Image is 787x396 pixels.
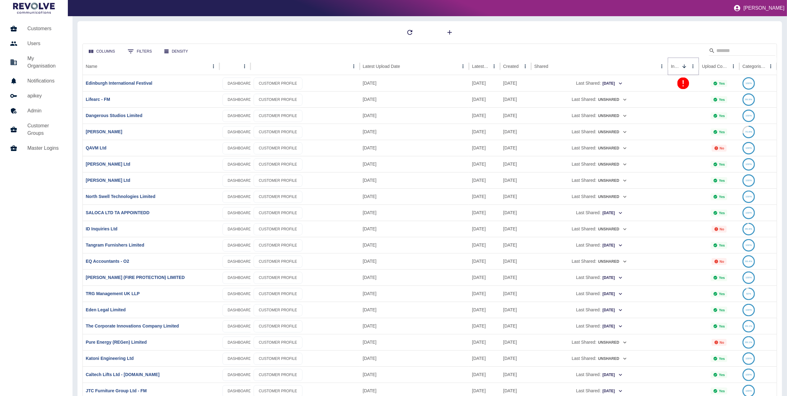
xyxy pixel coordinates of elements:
[469,285,500,302] div: 31 Jul 2025
[86,291,140,296] a: TRG Management UK LLP
[500,140,531,156] div: 22 Jul 2025
[360,156,469,172] div: 08 Aug 2025
[746,195,752,198] text: 100%
[534,172,665,188] div: Last Shared:
[254,191,302,203] a: CUSTOMER PROFILE
[469,107,500,124] div: 31 Jul 2025
[469,124,500,140] div: 31 Jul 2025
[602,370,623,380] button: [DATE]
[534,237,665,253] div: Last Shared:
[712,145,727,152] div: Not all required reports for this customer were uploaded for the latest usage month.
[534,270,665,285] div: Last Shared:
[712,226,727,233] div: Not all required reports for this customer were uploaded for the latest usage month.
[534,64,548,69] div: Shared
[500,366,531,383] div: 18 Dec 2024
[86,226,118,231] a: ID Inquiries Ltd
[602,322,623,331] button: [DATE]
[223,191,257,203] a: DASHBOARD
[500,302,531,318] div: 03 Jan 2025
[472,64,489,69] div: Latest Usage
[5,21,68,36] a: Customers
[745,98,752,101] text: 99.9%
[534,140,665,156] div: Last Shared:
[86,210,150,215] a: SALOCA LTD TA APPOINTEDD
[360,334,469,350] div: 04 Aug 2025
[500,237,531,253] div: 11 Mar 2025
[254,239,302,252] a: CUSTOMER PROFILE
[534,221,665,237] div: Last Shared:
[598,95,627,105] button: Unshared
[360,205,469,221] div: 04 Aug 2025
[598,192,627,202] button: Unshared
[27,122,63,137] h5: Customer Groups
[534,124,665,140] div: Last Shared:
[719,357,725,361] p: Yes
[719,308,725,312] p: Yes
[84,46,120,57] button: Select columns
[534,318,665,334] div: Last Shared:
[500,318,531,334] div: 18 Dec 2024
[534,156,665,172] div: Last Shared:
[766,62,775,71] button: Categorised column menu
[746,292,751,295] text: 92%
[459,62,467,71] button: Latest Upload Date column menu
[86,145,107,150] a: QAVM Ltd
[469,188,500,205] div: 10 Aug 2025
[86,81,152,86] a: Edinburgh International Festival
[223,256,257,268] a: DASHBOARD
[86,97,110,102] a: Lifearc - FM
[719,82,725,85] p: Yes
[746,211,752,214] text: 100%
[598,176,627,186] button: Unshared
[500,350,531,366] div: 18 Dec 2024
[534,108,665,124] div: Last Shared:
[86,243,144,247] a: Tangram Furnishers Limited
[745,260,752,263] text: 99.4%
[746,373,752,376] text: 100%
[719,98,725,101] p: Yes
[746,389,752,392] text: 100%
[223,142,257,154] a: DASHBOARD
[720,227,724,231] p: No
[360,75,469,91] div: 22 Jul 2025
[254,337,302,349] a: CUSTOMER PROFILE
[712,258,727,265] div: Not all required reports for this customer were uploaded for the latest usage month.
[27,107,63,115] h5: Admin
[500,334,531,350] div: 18 Dec 2024
[86,307,126,312] a: Eden Legal Limited
[159,46,193,57] button: Density
[360,366,469,383] div: 06 Aug 2025
[743,5,785,11] p: [PERSON_NAME]
[123,45,157,58] button: Show filters
[745,341,752,344] text: 99.1%
[469,156,500,172] div: 31 Jul 2025
[534,302,665,318] div: Last Shared:
[731,2,787,14] button: [PERSON_NAME]
[712,339,727,346] div: Not all required reports for this customer were uploaded for the latest usage month.
[13,2,55,14] img: Logo
[86,356,134,361] a: Katoni Engineering Ltd
[223,239,257,252] a: DASHBOARD
[5,118,68,141] a: Customer Groups
[254,78,302,90] a: CUSTOMER PROFILE
[709,46,775,57] div: Search
[534,367,665,383] div: Last Shared:
[223,369,257,381] a: DASHBOARD
[602,273,623,283] button: [DATE]
[598,127,627,137] button: Unshared
[598,224,627,234] button: Unshared
[500,91,531,107] div: 21 Aug 2025
[223,320,257,332] a: DASHBOARD
[598,354,627,364] button: Unshared
[746,147,752,149] text: 100%
[240,62,249,71] button: column menu
[469,91,500,107] div: 06 Aug 2025
[360,285,469,302] div: 11 Aug 2025
[746,309,752,311] text: 100%
[360,253,469,269] div: 04 Aug 2025
[86,194,156,199] a: North Swell Technologies Limited
[746,244,752,247] text: 100%
[86,64,97,69] div: Name
[500,205,531,221] div: 18 Apr 2025
[720,260,724,263] p: No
